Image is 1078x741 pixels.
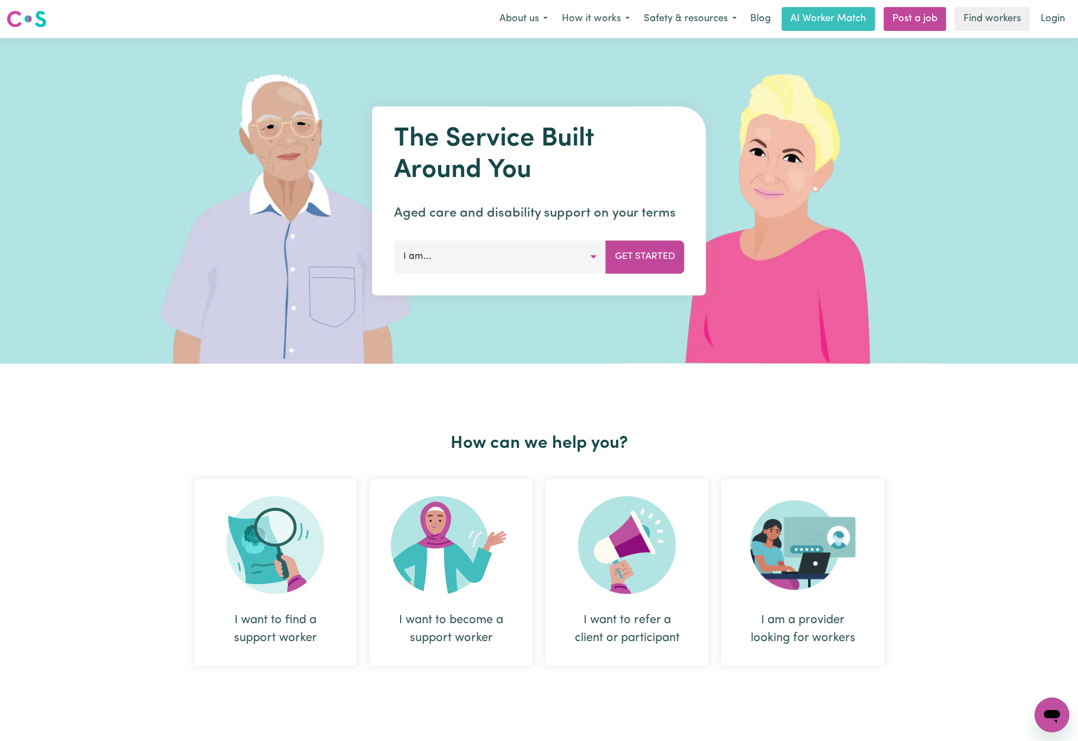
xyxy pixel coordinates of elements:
button: Get Started [606,240,684,273]
div: I am a provider looking for workers [747,611,858,647]
button: About us [492,8,555,30]
p: Aged care and disability support on your terms [394,204,684,223]
a: Blog [744,7,777,31]
a: Login [1034,7,1071,31]
div: I want to find a support worker [220,611,331,647]
img: Become Worker [391,496,511,594]
a: AI Worker Match [782,7,875,31]
button: How it works [555,8,637,30]
img: Search [226,496,324,594]
div: I want to refer a client or participant [572,611,682,647]
a: Find workers [955,7,1030,31]
img: Refer [578,496,676,594]
img: Provider [750,496,855,594]
div: I want to find a support worker [194,479,357,666]
a: Careseekers logo [7,7,47,31]
h2: How can we help you? [187,433,891,454]
iframe: Button to launch messaging window [1035,698,1069,732]
button: I am... [394,240,606,273]
a: Post a job [884,7,946,31]
h1: The Service Built Around You [394,124,684,186]
div: I want to become a support worker [370,479,532,666]
div: I am a provider looking for workers [721,479,884,666]
button: Safety & resources [637,8,744,30]
img: Careseekers logo [7,9,47,29]
div: I want to refer a client or participant [546,479,708,666]
div: I want to become a support worker [396,611,506,647]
